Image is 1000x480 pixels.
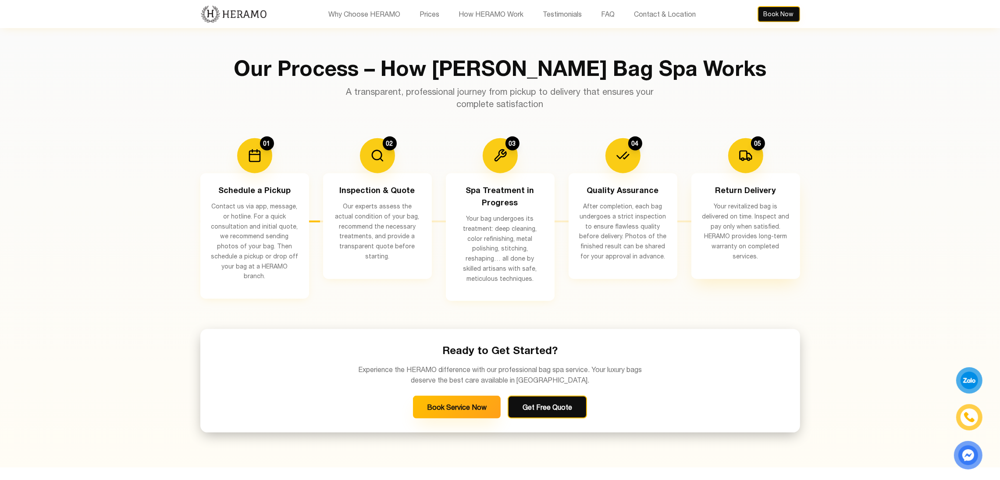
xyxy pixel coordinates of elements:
[353,364,648,385] p: Experience the HERAMO difference with our professional bag spa service. Your luxury bags deserve ...
[334,184,421,196] h3: Inspection & Quote
[417,8,442,20] button: Prices
[456,184,544,208] h3: Spa Treatment in Progress
[211,184,299,196] h3: Schedule a Pickup
[334,201,421,261] p: Our experts assess the actual condition of your bag, recommend the necessary treatments, and prov...
[751,136,765,150] div: 05
[758,6,800,22] button: Book Now
[200,5,267,23] img: new-logo.3f60348b.png
[598,8,617,20] button: FAQ
[628,136,642,150] div: 04
[200,57,800,79] h2: Our Process – How [PERSON_NAME] Bag Spa Works
[508,396,587,419] button: Get Free Quote
[456,8,526,20] button: How HERAMO Work
[702,184,790,196] h3: Return Delivery
[413,396,501,419] button: Book Service Now
[540,8,584,20] button: Testimonials
[579,201,667,261] p: After completion, each bag undergoes a strict inspection to ensure flawless quality before delive...
[957,405,981,429] a: phone-icon
[211,201,299,281] p: Contact us via app, message, or hotline. For a quick consultation and initial quote, we recommend...
[383,136,397,150] div: 02
[332,86,669,110] p: A transparent, professional journey from pickup to delivery that ensures your complete satisfaction
[579,184,667,196] h3: Quality Assurance
[631,8,698,20] button: Contact & Location
[326,8,403,20] button: Why Choose HERAMO
[260,136,274,150] div: 01
[214,343,786,357] h3: Ready to Get Started?
[456,214,544,283] p: Your bag undergoes its treatment: deep cleaning, color refinishing, metal polishing, stitching, r...
[702,201,790,261] p: Your revitalized bag is delivered on time. Inspect and pay only when satisfied. HERAMO provides l...
[964,412,975,423] img: phone-icon
[505,136,520,150] div: 03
